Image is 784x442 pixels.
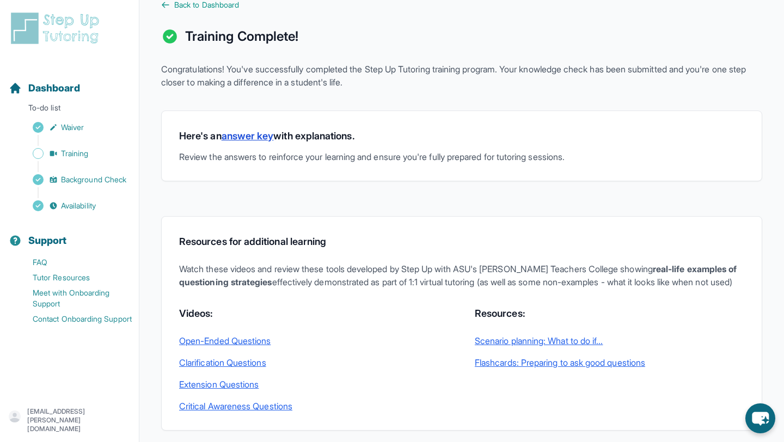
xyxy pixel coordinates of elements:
a: Tutor Resources [9,270,139,285]
button: chat-button [745,403,775,433]
a: Contact Onboarding Support [9,311,139,327]
p: To-do list [4,102,134,118]
a: Extension Questions [179,378,449,391]
span: Availability [61,200,96,211]
a: Availability [9,198,139,213]
h3: Resources: [475,306,744,321]
p: Watch these videos and review these tools developed by Step Up with ASU's [PERSON_NAME] Teachers ... [179,262,744,288]
a: Open-Ended Questions [179,334,449,347]
span: Dashboard [28,81,80,96]
a: Waiver [9,120,139,135]
button: Dashboard [4,63,134,100]
a: Meet with Onboarding Support [9,285,139,311]
a: Flashcards: Preparing to ask good questions [475,356,744,369]
p: Congratulations! You've successfully completed the Step Up Tutoring training program. Your knowle... [161,63,762,89]
a: Clarification Questions [179,356,449,369]
span: Support [28,233,67,248]
h1: Training Complete! [185,28,298,45]
h2: Here's an with explanations. [179,128,744,144]
a: Training [9,146,139,161]
span: Waiver [61,122,84,133]
a: Background Check [9,172,139,187]
span: Training [61,148,89,159]
a: answer key [222,130,274,142]
a: Dashboard [9,81,80,96]
a: Critical Awareness Questions [179,400,449,413]
h3: Videos: [179,306,449,321]
h2: Resources for additional learning [179,234,744,249]
button: Support [4,216,134,253]
img: logo [9,11,106,46]
button: [EMAIL_ADDRESS][PERSON_NAME][DOMAIN_NAME] [9,407,130,433]
span: Background Check [61,174,126,185]
p: Review the answers to reinforce your learning and ensure you're fully prepared for tutoring sessi... [179,150,744,163]
a: FAQ [9,255,139,270]
a: Scenario planning: What to do if... [475,334,744,347]
p: [EMAIL_ADDRESS][PERSON_NAME][DOMAIN_NAME] [27,407,130,433]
